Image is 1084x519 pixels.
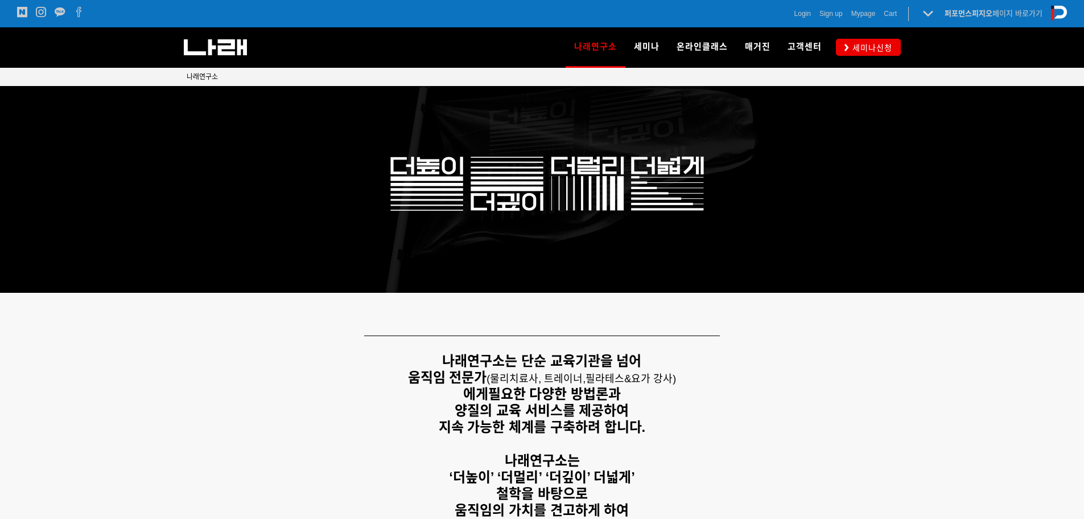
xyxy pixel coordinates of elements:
[455,502,629,518] strong: 움직임의 가치를 견고하게 하여
[836,39,901,55] a: 세미나신청
[187,73,218,81] span: 나래연구소
[634,42,660,52] span: 세미나
[745,42,770,52] span: 매거진
[794,8,811,19] a: Login
[439,419,645,435] strong: 지속 가능한 체계를 구축하려 합니다.
[442,353,641,369] strong: 나래연구소는 단순 교육기관을 넘어
[851,8,876,19] a: Mypage
[736,27,779,67] a: 매거진
[488,386,621,402] strong: 필요한 다양한 방법론과
[496,486,588,501] strong: 철학을 바탕으로
[463,386,488,402] strong: 에게
[884,8,897,19] a: Cart
[625,27,668,67] a: 세미나
[779,27,830,67] a: 고객센터
[187,71,218,83] a: 나래연구소
[455,403,629,418] strong: 양질의 교육 서비스를 제공하여
[945,9,992,18] strong: 퍼포먼스피지오
[586,373,676,385] span: 필라테스&요가 강사)
[819,8,843,19] a: Sign up
[487,373,586,385] span: (
[668,27,736,67] a: 온라인클래스
[677,42,728,52] span: 온라인클래스
[788,42,822,52] span: 고객센터
[490,373,586,385] span: 물리치료사, 트레이너,
[574,38,617,56] span: 나래연구소
[408,370,487,385] strong: 움직임 전문가
[566,27,625,67] a: 나래연구소
[945,9,1042,18] a: 퍼포먼스피지오페이지 바로가기
[505,453,580,468] strong: 나래연구소는
[449,469,635,485] strong: ‘더높이’ ‘더멀리’ ‘더깊이’ 더넓게’
[849,42,892,54] span: 세미나신청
